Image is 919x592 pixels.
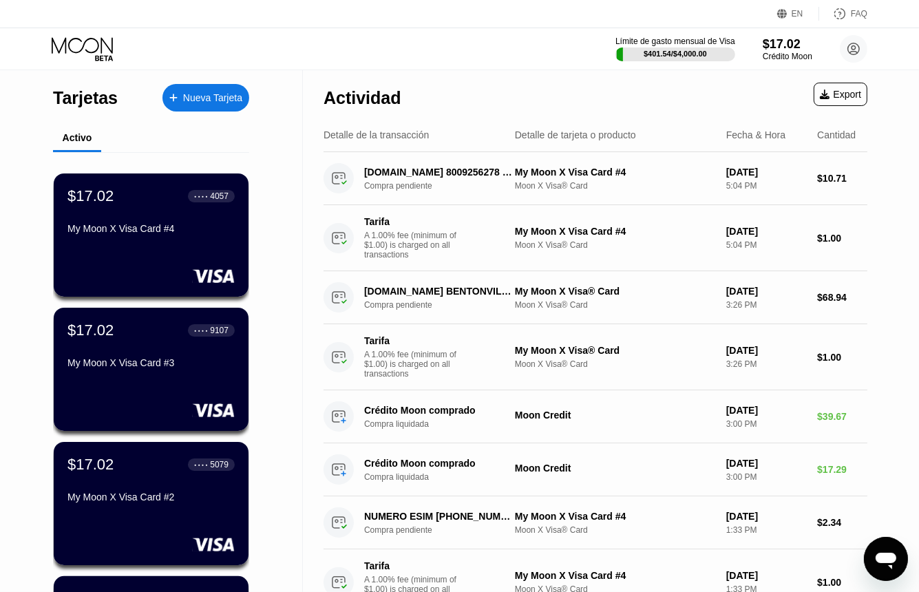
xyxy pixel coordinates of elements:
[54,308,249,431] div: $17.02● ● ● ●9107My Moon X Visa Card #3
[210,191,229,201] div: 4057
[515,300,715,310] div: Moon X Visa® Card
[364,167,515,178] div: [DOMAIN_NAME] 8009256278 [GEOGRAPHIC_DATA] [GEOGRAPHIC_DATA]
[364,472,527,482] div: Compra liquidada
[53,88,118,108] div: Tarjetas
[817,173,867,184] div: $10.71
[615,36,735,61] div: Límite de gasto mensual de Visa$401.54/$4,000.00
[63,132,92,143] div: Activo
[67,357,235,368] div: My Moon X Visa Card #3
[726,570,806,581] div: [DATE]
[817,517,867,528] div: $2.34
[364,419,527,429] div: Compra liquidada
[763,52,812,61] div: Crédito Moon
[324,324,867,390] div: TarifaA 1.00% fee (minimum of $1.00) is charged on all transactionsMy Moon X Visa® CardMoon X Vis...
[324,390,867,443] div: Crédito Moon compradoCompra liquidadaMoon Credit[DATE]3:00 PM$39.67
[162,84,249,112] div: Nueva Tarjeta
[364,511,515,522] div: NUMERO ESIM [PHONE_NUMBER] ES
[67,321,114,339] div: $17.02
[763,37,812,52] div: $17.02
[777,7,819,21] div: EN
[364,458,515,469] div: Crédito Moon comprado
[364,286,515,297] div: [DOMAIN_NAME] BENTONVILLE US
[54,173,249,297] div: $17.02● ● ● ●4057My Moon X Visa Card #4
[792,9,803,19] div: EN
[726,181,806,191] div: 5:04 PM
[67,491,235,503] div: My Moon X Visa Card #2
[515,226,715,237] div: My Moon X Visa Card #4
[726,129,785,140] div: Fecha & Hora
[864,537,908,581] iframe: Botón para iniciar la ventana de mensajería
[515,359,715,369] div: Moon X Visa® Card
[819,7,867,21] div: FAQ
[324,443,867,496] div: Crédito Moon compradoCompra liquidadaMoon Credit[DATE]3:00 PM$17.29
[726,458,806,469] div: [DATE]
[817,233,867,244] div: $1.00
[54,442,249,565] div: $17.02● ● ● ●5079My Moon X Visa Card #2
[324,271,867,324] div: [DOMAIN_NAME] BENTONVILLE USCompra pendienteMy Moon X Visa® CardMoon X Visa® Card[DATE]3:26 PM$68.94
[726,405,806,416] div: [DATE]
[183,92,242,104] div: Nueva Tarjeta
[324,496,867,549] div: NUMERO ESIM [PHONE_NUMBER] ESCompra pendienteMy Moon X Visa Card #4Moon X Visa® Card[DATE]1:33 PM...
[763,37,812,61] div: $17.02Crédito Moon
[210,326,229,335] div: 9107
[515,181,715,191] div: Moon X Visa® Card
[726,300,806,310] div: 3:26 PM
[324,152,867,205] div: [DOMAIN_NAME] 8009256278 [GEOGRAPHIC_DATA] [GEOGRAPHIC_DATA]Compra pendienteMy Moon X Visa Card #...
[364,525,527,535] div: Compra pendiente
[515,410,715,421] div: Moon Credit
[515,345,715,356] div: My Moon X Visa® Card
[817,411,867,422] div: $39.67
[726,472,806,482] div: 3:00 PM
[515,525,715,535] div: Moon X Visa® Card
[615,36,735,46] div: Límite de gasto mensual de Visa
[817,352,867,363] div: $1.00
[364,300,527,310] div: Compra pendiente
[194,463,208,467] div: ● ● ● ●
[364,335,461,346] div: Tarifa
[515,167,715,178] div: My Moon X Visa Card #4
[364,231,467,260] div: A 1.00% fee (minimum of $1.00) is charged on all transactions
[67,456,114,474] div: $17.02
[194,194,208,198] div: ● ● ● ●
[817,292,867,303] div: $68.94
[814,83,867,106] div: Export
[726,226,806,237] div: [DATE]
[726,167,806,178] div: [DATE]
[644,50,707,58] div: $401.54 / $4,000.00
[817,464,867,475] div: $17.29
[515,570,715,581] div: My Moon X Visa Card #4
[726,345,806,356] div: [DATE]
[515,511,715,522] div: My Moon X Visa Card #4
[364,350,467,379] div: A 1.00% fee (minimum of $1.00) is charged on all transactions
[324,205,867,271] div: TarifaA 1.00% fee (minimum of $1.00) is charged on all transactionsMy Moon X Visa Card #4Moon X V...
[820,89,861,100] div: Export
[726,525,806,535] div: 1:33 PM
[324,129,429,140] div: Detalle de la transacción
[726,511,806,522] div: [DATE]
[515,463,715,474] div: Moon Credit
[67,187,114,205] div: $17.02
[364,216,461,227] div: Tarifa
[726,286,806,297] div: [DATE]
[817,577,867,588] div: $1.00
[726,419,806,429] div: 3:00 PM
[194,328,208,332] div: ● ● ● ●
[364,405,515,416] div: Crédito Moon comprado
[851,9,867,19] div: FAQ
[817,129,856,140] div: Cantidad
[324,88,401,108] div: Actividad
[726,359,806,369] div: 3:26 PM
[67,223,235,234] div: My Moon X Visa Card #4
[210,460,229,469] div: 5079
[515,129,636,140] div: Detalle de tarjeta o producto
[515,240,715,250] div: Moon X Visa® Card
[364,181,527,191] div: Compra pendiente
[364,560,461,571] div: Tarifa
[515,286,715,297] div: My Moon X Visa® Card
[726,240,806,250] div: 5:04 PM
